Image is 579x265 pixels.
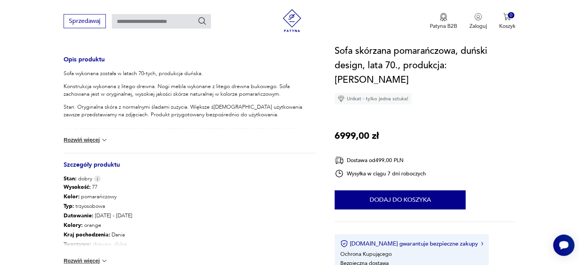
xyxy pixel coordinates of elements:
div: Unikat - tylko jedna sztuka! [335,93,412,104]
img: chevron down [100,136,108,144]
img: Ikonka użytkownika [474,13,482,21]
p: drewno, skóra [64,240,132,249]
img: chevron down [100,257,108,265]
b: Kraj pochodzenia : [64,231,110,238]
button: Patyna B2B [430,13,457,30]
b: Stan: [64,175,77,182]
button: Dodaj do koszyka [335,190,466,209]
b: Wysokość : [64,183,91,191]
iframe: Smartsupp widget button [553,234,574,256]
p: 77 [64,183,132,192]
button: Rozwiń więcej [64,257,108,265]
h3: Opis produktu [64,57,316,70]
p: pomarańczowy [64,192,132,202]
a: Ikona medaluPatyna B2B [430,13,457,30]
div: 0 [508,12,514,19]
img: Ikona diamentu [338,95,345,102]
p: Zaloguj [469,22,487,30]
p: Stan: Oryginalna skóra z normalnymi śladami zużycia. Większe ś[DEMOGRAPHIC_DATA] użytkowania zaws... [64,103,316,119]
a: Sprzedawaj [64,19,106,24]
b: Datowanie : [64,212,93,219]
h1: Sofa skórzana pomarańczowa, duński design, lata 70., produkcja: [PERSON_NAME] [335,44,515,87]
p: Patyna B2B [430,22,457,30]
b: Kolor: [64,193,80,200]
p: orange [64,221,132,230]
span: dobry [64,175,92,183]
button: Zaloguj [469,13,487,30]
img: Info icon [94,175,101,182]
img: Patyna - sklep z meblami i dekoracjami vintage [281,9,303,32]
img: Ikona medalu [440,13,447,21]
img: Ikona certyfikatu [340,240,348,247]
button: [DOMAIN_NAME] gwarantuje bezpieczne zakupy [340,240,483,247]
button: Sprzedawaj [64,14,106,28]
img: Ikona koszyka [503,13,511,21]
p: [DATE] - [DATE] [64,211,132,221]
p: Sofa wykonana została w latach 70-tych, produkcja duńska. [64,70,316,77]
img: Ikona strzałki w prawo [481,242,483,246]
button: 0Koszyk [499,13,515,30]
button: Szukaj [198,16,207,26]
li: Ochrona Kupującego [340,251,392,258]
p: Dania [64,230,132,240]
button: Rozwiń więcej [64,136,108,144]
b: Tworzywo : [64,241,91,248]
div: Dostawa od 499,00 PLN [335,156,426,165]
p: 6999,00 zł [335,129,379,143]
b: Kolory : [64,222,83,229]
p: Koszyk [499,22,515,30]
p: Konstrukcja wykonana z litego drewna. Nogi mebla wykonane z litego drewna bukowego. Sofa zachowan... [64,83,316,98]
img: Ikona dostawy [335,156,344,165]
p: trzyosobowa [64,202,132,211]
div: Wysyłka w ciągu 7 dni roboczych [335,169,426,178]
b: Typ : [64,202,74,210]
h3: Szczegóły produktu [64,162,316,175]
p: *Ze względów bezpieczeństwa mebel do transportu może posiadać odkręcone nogi. Montaż nie powinien... [64,124,316,147]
